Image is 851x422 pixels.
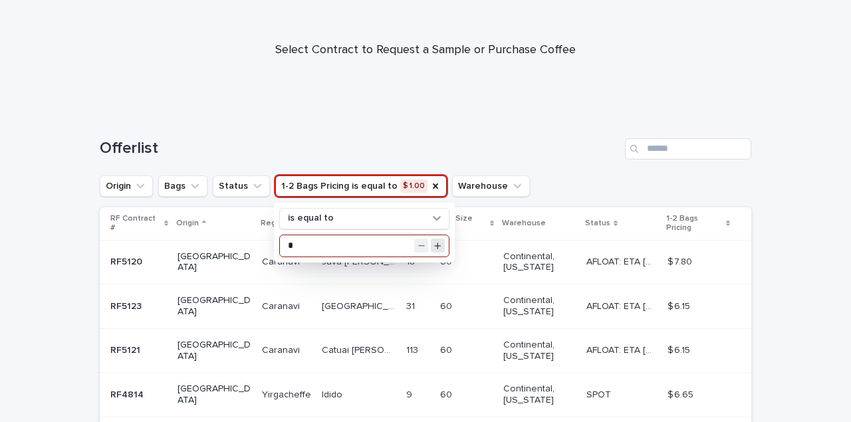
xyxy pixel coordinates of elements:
[440,298,455,312] p: 60
[406,342,421,356] p: 113
[668,342,693,356] p: $ 6.15
[322,342,398,356] p: Catuai [PERSON_NAME]
[110,298,144,312] p: RF5123
[322,298,398,312] p: [GEOGRAPHIC_DATA]
[176,216,199,231] p: Origin
[502,216,546,231] p: Warehouse
[178,295,251,318] p: [GEOGRAPHIC_DATA]
[100,240,751,284] tr: RF5120RF5120 [GEOGRAPHIC_DATA]CaranaviCaranavi Java [PERSON_NAME]Java [PERSON_NAME] 1818 6060 Con...
[452,175,530,197] button: Warehouse
[262,387,314,401] p: Yirgacheffe
[439,211,487,236] p: Bag Size (Kg)
[586,298,660,312] p: AFLOAT: ETA 10-15-2025
[110,254,145,268] p: RF5120
[178,251,251,274] p: [GEOGRAPHIC_DATA]
[288,213,334,224] p: is equal to
[261,216,288,231] p: Region
[322,387,345,401] p: Idido
[585,216,610,231] p: Status
[100,328,751,373] tr: RF5121RF5121 [GEOGRAPHIC_DATA]CaranaviCaranavi Catuai [PERSON_NAME]Catuai [PERSON_NAME] 113113 60...
[440,342,455,356] p: 60
[178,383,251,406] p: [GEOGRAPHIC_DATA]
[262,254,303,268] p: Caranavi
[431,239,445,253] button: Increment value
[262,298,303,312] p: Caranavi
[406,298,418,312] p: 31
[262,342,303,356] p: Caranavi
[440,387,455,401] p: 60
[178,340,251,362] p: [GEOGRAPHIC_DATA]
[666,211,723,236] p: 1-2 Bags Pricing
[414,239,428,253] button: Decrement value
[110,211,161,236] p: RF Contract #
[100,175,153,197] button: Origin
[160,43,691,58] p: Select Contract to Request a Sample or Purchase Coffee
[275,175,447,197] button: 1-2 Bags Pricing
[586,342,660,356] p: AFLOAT: ETA 10-15-2025
[586,254,660,268] p: AFLOAT: ETA 10-15-2025
[406,387,415,401] p: 9
[213,175,270,197] button: Status
[668,387,696,401] p: $ 6.65
[625,138,751,159] input: Search
[110,387,146,401] p: RF4814
[110,342,143,356] p: RF5121
[668,254,695,268] p: $ 7.80
[158,175,207,197] button: Bags
[586,387,614,401] p: SPOT
[100,284,751,329] tr: RF5123RF5123 [GEOGRAPHIC_DATA]CaranaviCaranavi [GEOGRAPHIC_DATA][GEOGRAPHIC_DATA] 3131 6060 Conti...
[100,373,751,417] tr: RF4814RF4814 [GEOGRAPHIC_DATA]YirgacheffeYirgacheffe IdidoIdido 99 6060 Continental, [US_STATE] S...
[100,139,620,158] h1: Offerlist
[668,298,693,312] p: $ 6.15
